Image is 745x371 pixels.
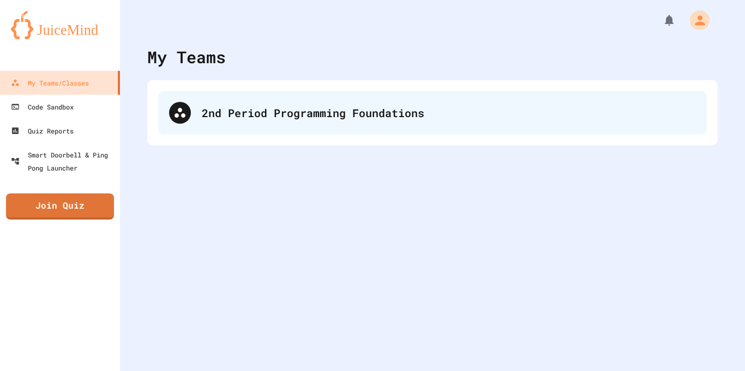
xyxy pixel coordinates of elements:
[147,45,226,69] div: My Teams
[158,91,707,135] div: 2nd Period Programming Foundations
[11,124,74,137] div: Quiz Reports
[642,11,678,29] div: My Notifications
[678,8,712,33] div: My Account
[202,105,696,121] div: 2nd Period Programming Foundations
[11,76,89,89] div: My Teams/Classes
[6,193,114,220] a: Join Quiz
[11,11,109,39] img: logo-orange.svg
[11,100,74,113] div: Code Sandbox
[11,148,116,174] div: Smart Doorbell & Ping Pong Launcher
